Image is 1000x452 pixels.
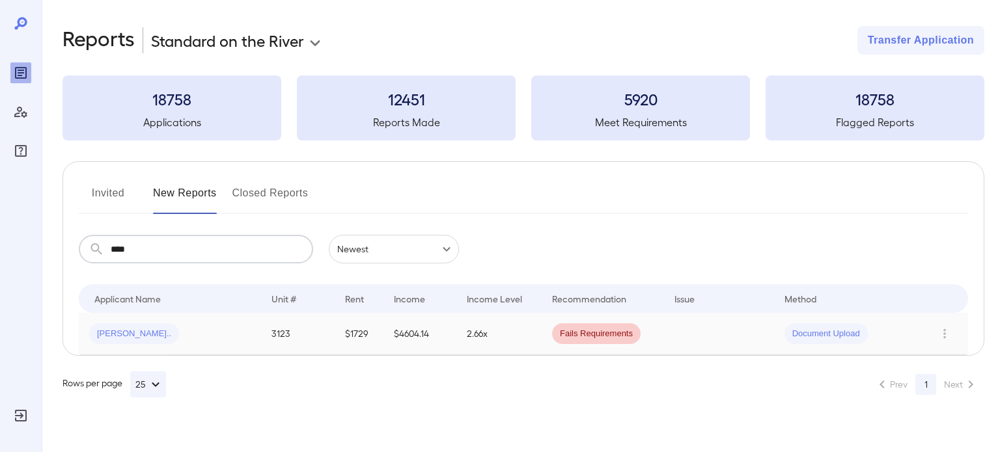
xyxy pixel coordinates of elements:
[394,291,425,306] div: Income
[329,235,459,263] div: Newest
[297,88,516,109] h3: 12451
[10,405,31,426] div: Log Out
[766,114,984,130] h5: Flagged Reports
[552,291,626,306] div: Recommendation
[261,313,334,355] td: 3123
[271,291,296,306] div: Unit #
[674,291,695,306] div: Issue
[94,291,161,306] div: Applicant Name
[915,374,936,395] button: page 1
[62,88,281,109] h3: 18758
[62,26,135,55] h2: Reports
[10,140,31,161] div: FAQ
[531,114,750,130] h5: Meet Requirements
[383,313,456,355] td: $4604.14
[934,323,955,344] button: Row Actions
[151,30,304,51] p: Standard on the River
[89,328,179,340] span: [PERSON_NAME]..
[766,88,984,109] h3: 18758
[10,101,31,122] div: Manage Users
[785,291,816,306] div: Method
[345,291,366,306] div: Rent
[467,291,522,306] div: Income Level
[232,183,309,214] button: Closed Reports
[297,114,516,130] h5: Reports Made
[62,75,984,140] summary: 18758Applications12451Reports Made5920Meet Requirements18758Flagged Reports
[552,328,641,340] span: Fails Requirements
[130,371,166,397] button: 25
[79,183,137,214] button: Invited
[335,313,383,355] td: $1729
[857,26,984,55] button: Transfer Application
[62,114,281,130] h5: Applications
[62,371,166,397] div: Rows per page
[868,374,984,395] nav: pagination navigation
[153,183,217,214] button: New Reports
[531,88,750,109] h3: 5920
[10,62,31,83] div: Reports
[785,328,868,340] span: Document Upload
[456,313,542,355] td: 2.66x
